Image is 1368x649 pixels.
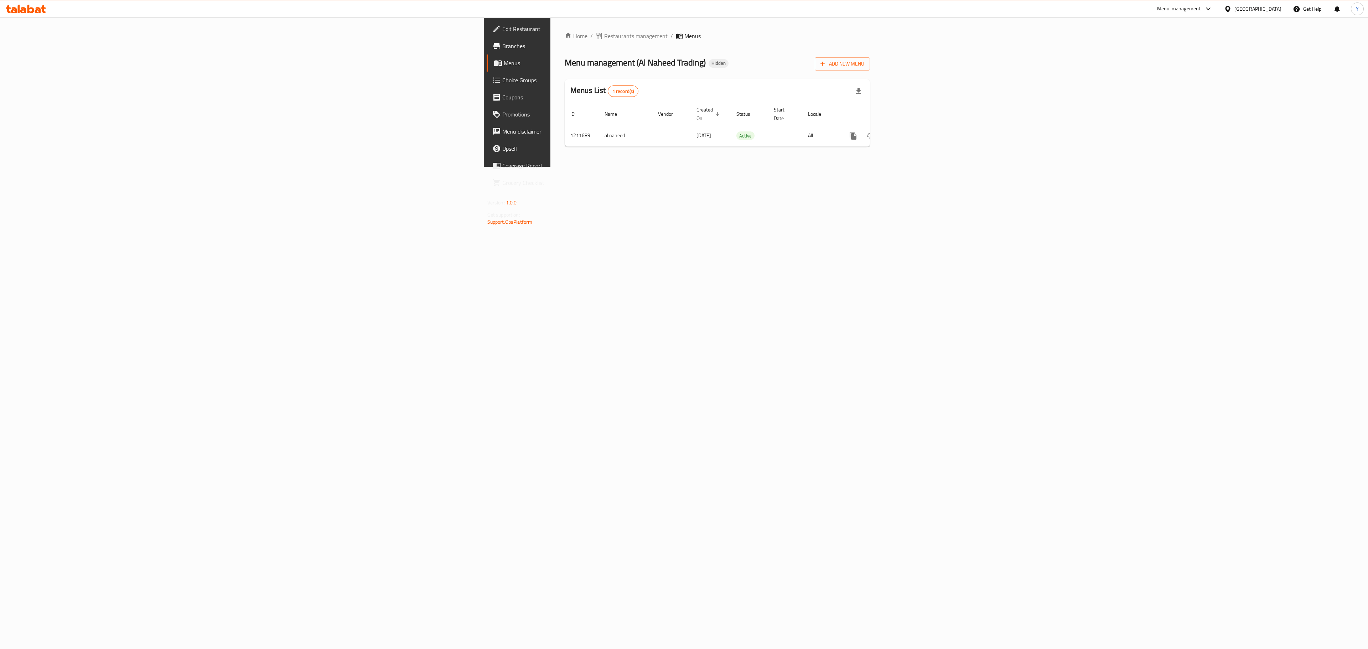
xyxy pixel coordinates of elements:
[774,105,794,123] span: Start Date
[487,174,712,191] a: Grocery Checklist
[839,103,919,125] th: Actions
[502,76,706,84] span: Choice Groups
[502,178,706,187] span: Grocery Checklist
[736,131,755,140] div: Active
[605,110,626,118] span: Name
[504,59,706,67] span: Menus
[709,59,729,68] div: Hidden
[608,85,639,97] div: Total records count
[502,161,706,170] span: Coverage Report
[502,110,706,119] span: Promotions
[487,210,520,219] span: Get support on:
[570,85,638,97] h2: Menus List
[736,132,755,140] span: Active
[608,88,638,95] span: 1 record(s)
[1356,5,1359,13] span: Y
[845,127,862,144] button: more
[487,157,712,174] a: Coverage Report
[820,59,864,68] span: Add New Menu
[1157,5,1201,13] div: Menu-management
[570,110,584,118] span: ID
[487,106,712,123] a: Promotions
[565,103,919,147] table: enhanced table
[709,60,729,66] span: Hidden
[487,20,712,37] a: Edit Restaurant
[487,140,712,157] a: Upsell
[696,105,722,123] span: Created On
[502,127,706,136] span: Menu disclaimer
[487,89,712,106] a: Coupons
[768,125,802,146] td: -
[487,198,505,207] span: Version:
[502,25,706,33] span: Edit Restaurant
[658,110,682,118] span: Vendor
[502,42,706,50] span: Branches
[815,57,870,71] button: Add New Menu
[565,32,870,40] nav: breadcrumb
[502,93,706,102] span: Coupons
[487,217,533,227] a: Support.OpsPlatform
[802,125,839,146] td: All
[862,127,879,144] button: Change Status
[487,123,712,140] a: Menu disclaimer
[487,72,712,89] a: Choice Groups
[1234,5,1281,13] div: [GEOGRAPHIC_DATA]
[502,144,706,153] span: Upsell
[736,110,760,118] span: Status
[506,198,517,207] span: 1.0.0
[808,110,830,118] span: Locale
[850,83,867,100] div: Export file
[487,54,712,72] a: Menus
[487,37,712,54] a: Branches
